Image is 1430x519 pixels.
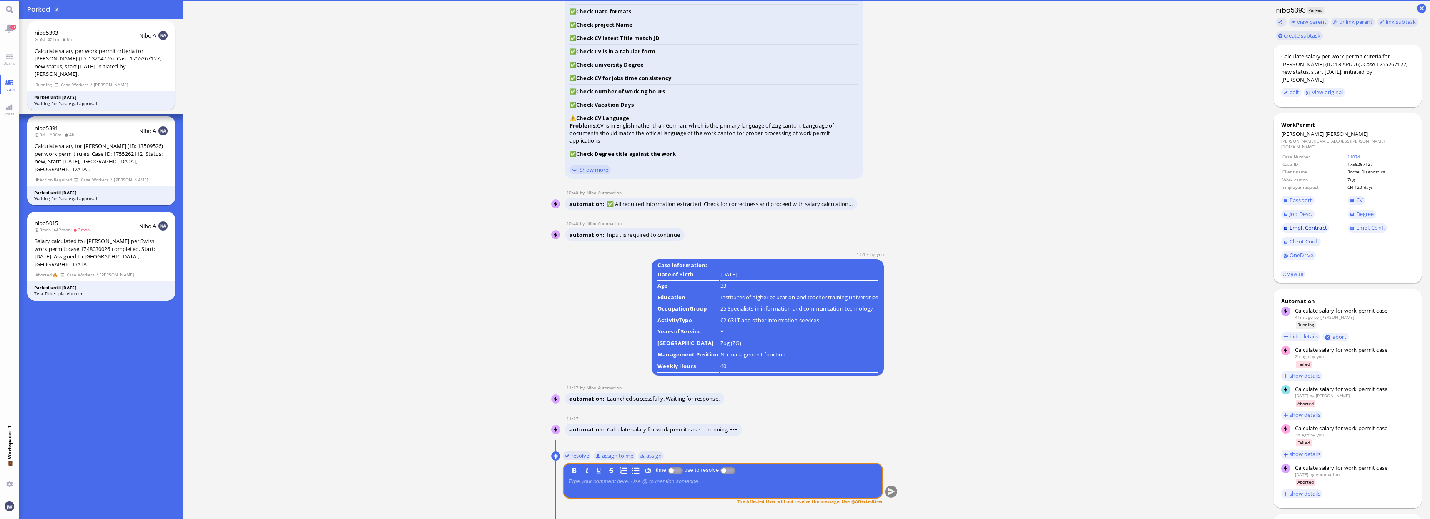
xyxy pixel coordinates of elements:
[34,190,168,196] div: Parked until [DATE]
[1348,196,1365,205] a: CV
[576,101,633,108] strong: Check Vacation Days
[1347,161,1413,168] td: 1755267127
[158,31,168,40] img: NA
[576,48,655,55] strong: Check CV is in a tabular form
[1282,161,1346,168] td: Case ID
[720,271,737,278] runbook-parameter-view: [DATE]
[55,6,58,12] span: 3
[35,47,168,78] div: Calculate salary per work permit criteria for [PERSON_NAME] (ID: 13294776). Case 1755267127, new ...
[1304,88,1345,97] button: view original
[1290,238,1319,245] span: Client Conf.
[580,385,587,391] span: by
[35,124,58,132] span: nibo5391
[1296,321,1316,328] span: Running
[569,200,607,208] span: automation
[594,466,603,475] button: U
[1386,18,1416,25] span: link subtask
[35,142,168,173] div: Calculate salary for [PERSON_NAME] (ID: 13509526) per work permit rules. Case ID: 1755262112, Sta...
[569,426,607,433] span: automation
[1295,314,1313,320] span: 41m ago
[733,426,735,433] span: •
[576,150,676,158] strong: Check Degree title against the work
[48,36,62,42] span: 1m
[27,5,53,14] span: Parked
[1295,471,1308,477] span: [DATE]
[1281,411,1323,420] button: show details
[1281,251,1316,260] a: OneDrive
[1296,400,1316,407] span: Aborted
[683,467,720,473] label: use to resolve
[576,88,665,95] strong: Check number of working hours
[720,316,819,324] runbook-parameter-view: 62-63 IT and other information services
[1295,354,1309,359] span: 2h ago
[1347,168,1413,175] td: Roche Diagnostics
[607,395,720,402] span: Launched successfully. Waiting for response.
[1310,471,1314,477] span: by
[139,222,156,230] span: Nibo A
[1296,439,1312,446] span: Failed
[576,34,660,42] strong: Check CV latest Title match JD
[877,251,884,257] span: jakob.wendel@bluelakelegal.com
[1348,223,1387,233] a: Empl. Conf.
[567,416,580,421] span: 11:17
[567,221,580,226] span: 10:40
[1282,153,1346,160] td: Case Number
[1276,18,1287,27] button: Copy ticket nibo5393 link to clipboard
[1290,196,1312,204] span: Passport
[1317,354,1324,359] span: jakob.wendel@bluelakelegal.com
[35,271,52,278] span: Aborted
[607,466,616,475] button: S
[657,316,719,327] td: ActivityType
[80,176,109,183] span: Case Workers
[1281,297,1414,305] div: Automation
[5,501,14,511] img: You
[1282,176,1346,183] td: Work canton
[656,260,709,271] b: Case Information:
[110,176,113,183] span: /
[34,100,168,107] div: Waiting for Paralegal approval
[593,451,635,460] button: assign to me
[582,466,591,475] button: I
[1281,138,1414,150] dd: [PERSON_NAME][EMAIL_ADDRESS][PERSON_NAME][DOMAIN_NAME]
[569,466,579,475] button: B
[1331,18,1375,27] button: unlink parent
[35,132,48,138] span: 3d
[1289,18,1329,27] button: view parent
[607,231,680,238] span: Input is required to continue
[139,32,156,39] span: Nibo A
[735,426,738,433] span: •
[1310,432,1315,438] span: by
[870,251,877,257] span: by
[6,459,13,478] span: 💼 Workspace: IT
[1295,393,1308,399] span: [DATE]
[637,451,664,460] button: assign
[587,190,622,196] span: automation@nibo.ai
[1281,196,1315,205] a: Passport
[668,467,683,473] p-inputswitch: Log time spent
[1316,471,1340,477] span: automation@bluelakelegal.com
[34,196,168,202] div: Waiting for Paralegal approval
[35,29,58,36] span: nibo5393
[35,176,73,183] span: Action Required
[35,227,54,233] span: 3mon
[35,219,58,227] a: nibo5015
[1296,479,1316,486] span: Aborted
[720,467,735,473] p-inputswitch: use to resolve
[737,498,883,504] span: The Affected User will not receive the message. Use @AffectedUser
[580,221,587,226] span: by
[720,282,726,289] runbook-parameter-view: 33
[720,305,873,312] runbook-parameter-view: 25 Specialists in information and communication technology
[1347,176,1413,183] td: Zug
[1281,489,1323,499] button: show details
[10,25,16,30] span: 31
[607,426,738,433] span: Calculate salary for work permit case — running
[657,327,719,338] td: Years of Service
[35,36,48,42] span: 3d
[64,132,77,138] span: 4h
[1347,154,1360,160] a: 11074
[1348,210,1376,219] a: Degree
[1295,385,1414,393] div: Calculate salary for work permit case
[1347,184,1413,191] td: CH-120 days
[1281,121,1414,128] div: WorkPermit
